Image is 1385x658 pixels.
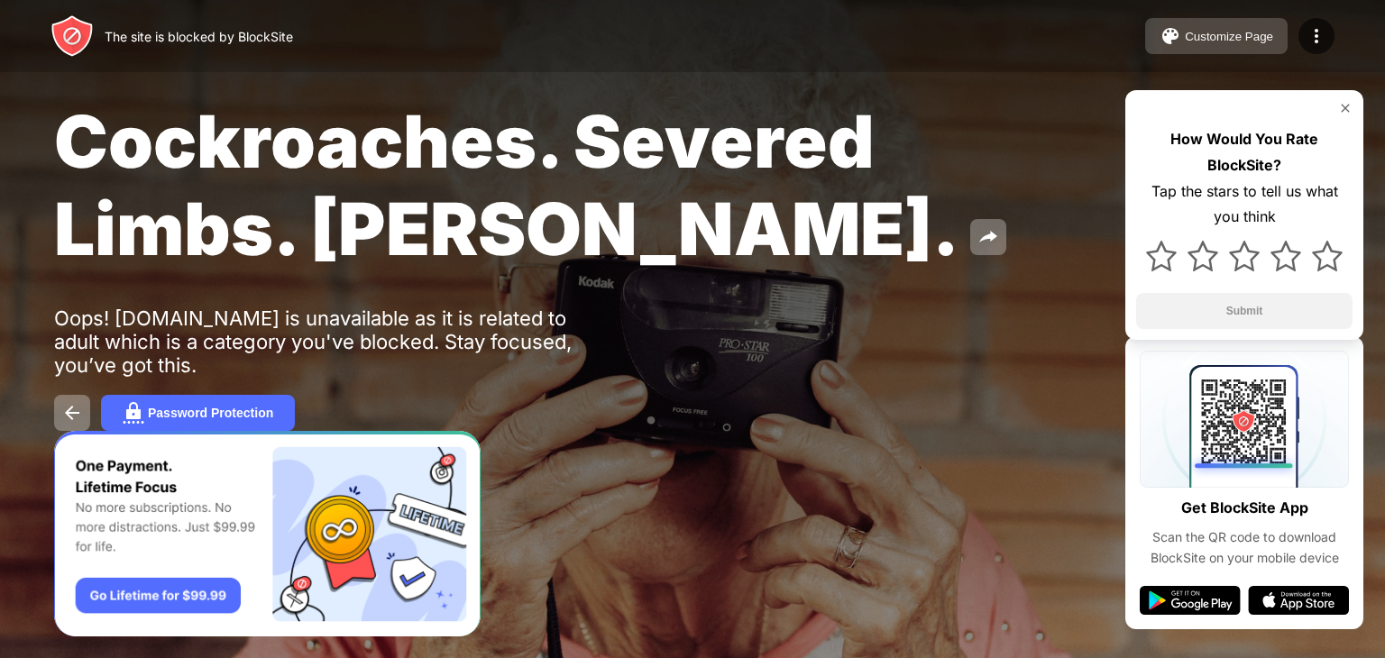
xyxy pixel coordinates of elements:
img: share.svg [977,226,999,248]
span: Cockroaches. Severed Limbs. [PERSON_NAME]. [54,97,959,272]
div: Scan the QR code to download BlockSite on your mobile device [1140,527,1349,568]
button: Password Protection [101,395,295,431]
img: pallet.svg [1160,25,1181,47]
img: google-play.svg [1140,586,1241,615]
iframe: Banner [54,431,481,637]
img: star.svg [1146,241,1177,271]
div: Customize Page [1185,30,1273,43]
img: rate-us-close.svg [1338,101,1353,115]
img: star.svg [1229,241,1260,271]
div: How Would You Rate BlockSite? [1136,126,1353,178]
img: password.svg [123,402,144,424]
div: Password Protection [148,406,273,420]
img: app-store.svg [1248,586,1349,615]
img: header-logo.svg [50,14,94,58]
div: The site is blocked by BlockSite [105,29,293,44]
button: Customize Page [1145,18,1288,54]
img: star.svg [1188,241,1218,271]
img: back.svg [61,402,83,424]
img: star.svg [1270,241,1301,271]
img: star.svg [1312,241,1343,271]
button: Submit [1136,293,1353,329]
div: Oops! [DOMAIN_NAME] is unavailable as it is related to adult which is a category you've blocked. ... [54,306,611,377]
img: menu-icon.svg [1306,25,1327,47]
div: Tap the stars to tell us what you think [1136,178,1353,231]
